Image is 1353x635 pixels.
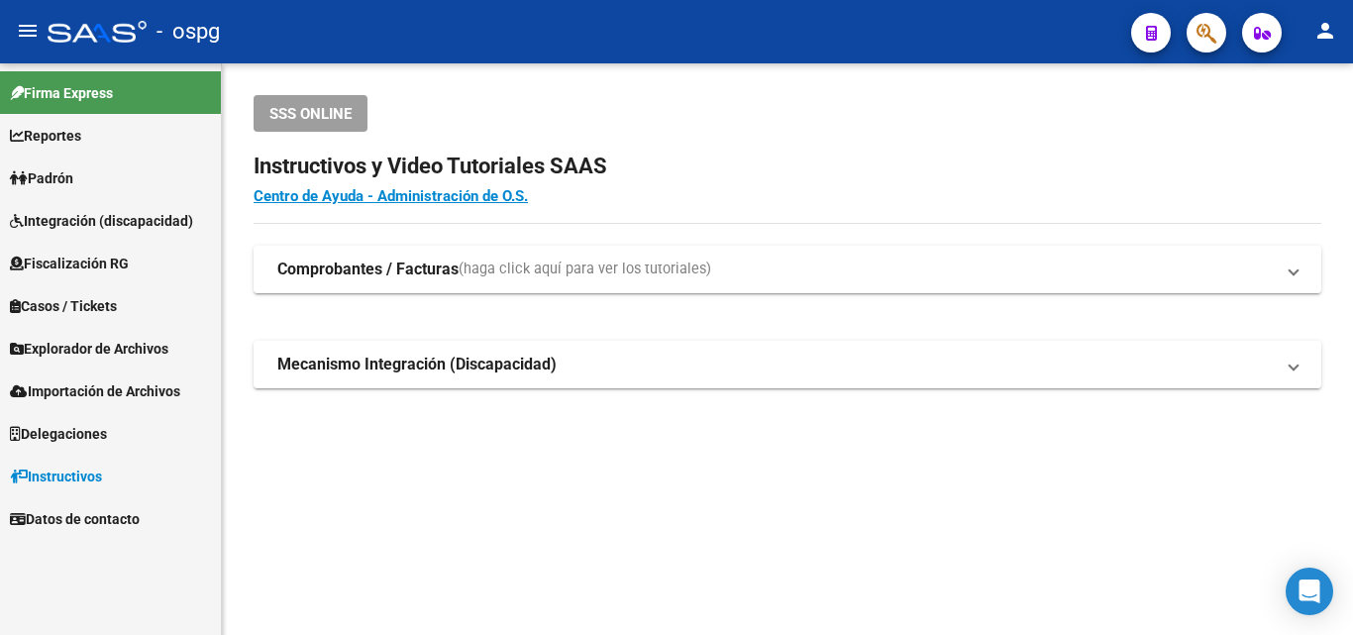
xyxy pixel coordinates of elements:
[254,148,1321,185] h2: Instructivos y Video Tutoriales SAAS
[254,246,1321,293] mat-expansion-panel-header: Comprobantes / Facturas(haga click aquí para ver los tutoriales)
[10,167,73,189] span: Padrón
[10,210,193,232] span: Integración (discapacidad)
[10,466,102,487] span: Instructivos
[1313,19,1337,43] mat-icon: person
[156,10,220,53] span: - ospg
[10,295,117,317] span: Casos / Tickets
[10,508,140,530] span: Datos de contacto
[269,105,352,123] span: SSS ONLINE
[254,187,528,205] a: Centro de Ayuda - Administración de O.S.
[10,82,113,104] span: Firma Express
[277,354,557,375] strong: Mecanismo Integración (Discapacidad)
[10,253,129,274] span: Fiscalización RG
[10,380,180,402] span: Importación de Archivos
[10,423,107,445] span: Delegaciones
[10,125,81,147] span: Reportes
[16,19,40,43] mat-icon: menu
[254,95,367,132] button: SSS ONLINE
[254,341,1321,388] mat-expansion-panel-header: Mecanismo Integración (Discapacidad)
[459,259,711,280] span: (haga click aquí para ver los tutoriales)
[277,259,459,280] strong: Comprobantes / Facturas
[10,338,168,360] span: Explorador de Archivos
[1286,568,1333,615] div: Open Intercom Messenger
